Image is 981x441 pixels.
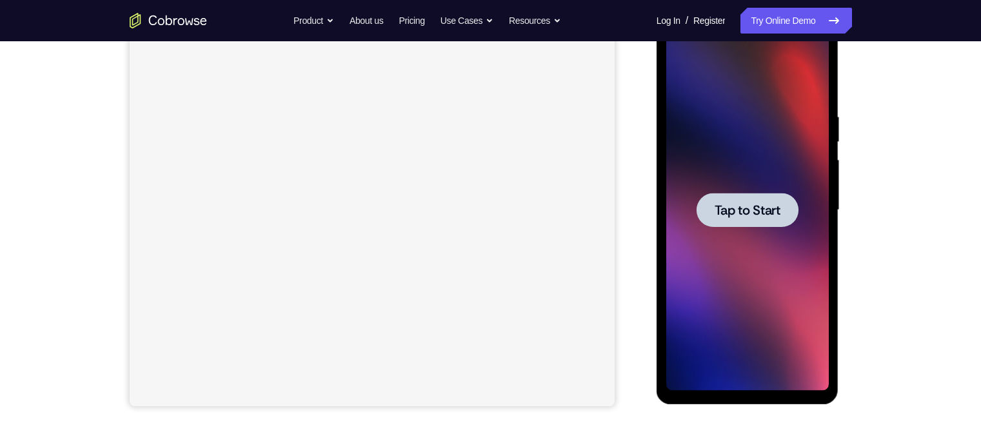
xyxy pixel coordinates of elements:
[399,8,424,34] a: Pricing
[130,13,207,28] a: Go to the home page
[693,8,725,34] a: Register
[509,8,561,34] button: Resources
[350,8,383,34] a: About us
[686,13,688,28] span: /
[441,8,493,34] button: Use Cases
[293,8,334,34] button: Product
[740,8,851,34] a: Try Online Demo
[657,8,680,34] a: Log In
